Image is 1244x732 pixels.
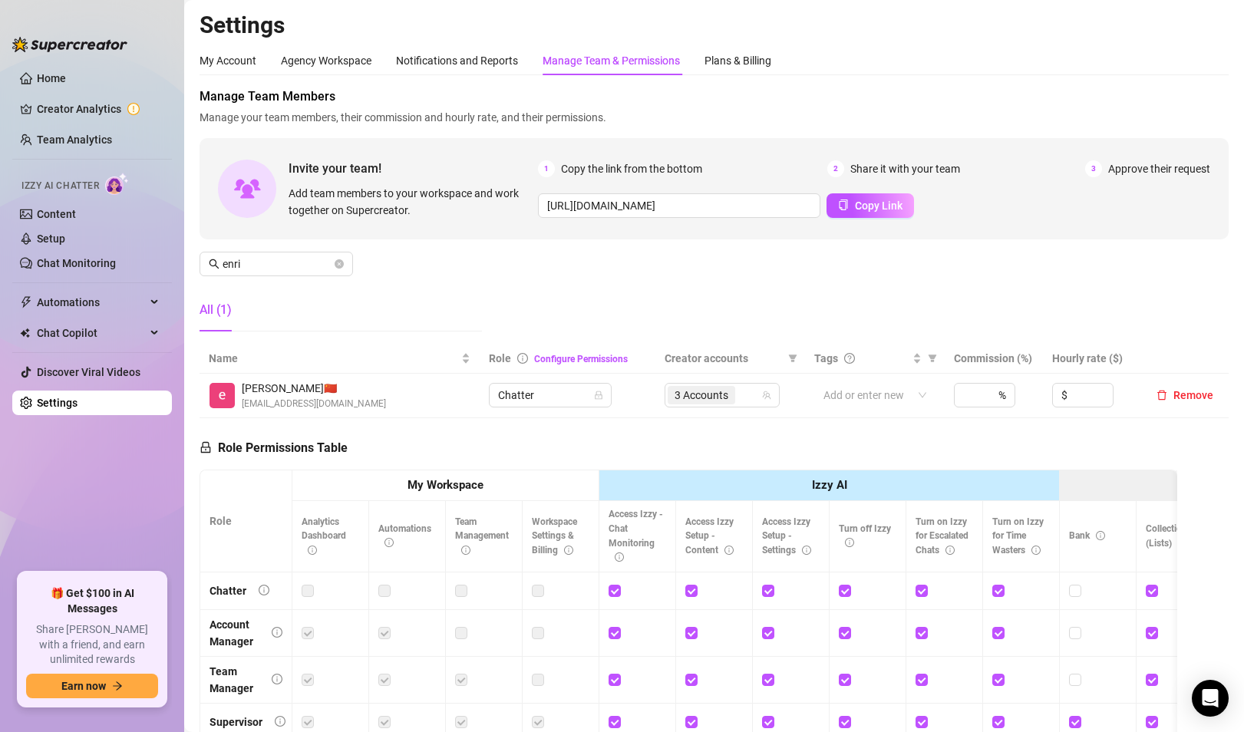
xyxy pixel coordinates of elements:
span: Name [209,350,458,367]
h2: Settings [200,11,1229,40]
span: copy [838,199,849,210]
span: Chatter [498,384,602,407]
a: Settings [37,397,78,409]
span: info-circle [845,538,854,547]
span: Remove [1173,389,1213,401]
span: info-circle [259,585,269,595]
a: Content [37,208,76,220]
span: 3 Accounts [668,386,735,404]
span: Share [PERSON_NAME] with a friend, and earn unlimited rewards [26,622,158,668]
span: info-circle [272,674,282,684]
div: Account Manager [210,616,259,650]
span: filter [785,347,800,370]
span: Role [489,352,511,364]
a: Team Analytics [37,134,112,146]
img: Chat Copilot [20,328,30,338]
span: Turn on Izzy for Time Wasters [992,516,1044,556]
span: Share it with your team [850,160,960,177]
span: 🎁 Get $100 in AI Messages [26,586,158,616]
span: 1 [538,160,555,177]
span: lock [594,391,603,400]
span: lock [200,441,212,453]
span: info-circle [461,546,470,555]
span: filter [788,354,797,363]
span: 3 [1085,160,1102,177]
span: Access Izzy Setup - Settings [762,516,811,556]
span: Automations [378,523,431,549]
div: All (1) [200,301,232,319]
div: Plans & Billing [704,52,771,69]
span: Tags [814,350,838,367]
span: Collections (Lists) [1146,523,1192,549]
span: question-circle [844,353,855,364]
div: Manage Team & Permissions [543,52,680,69]
span: info-circle [945,546,955,555]
img: AI Chatter [105,173,129,195]
span: Izzy AI Chatter [21,179,99,193]
span: 3 Accounts [675,387,728,404]
span: info-circle [802,546,811,555]
span: info-circle [724,546,734,555]
span: Analytics Dashboard [302,516,346,556]
span: arrow-right [112,681,123,691]
a: Configure Permissions [534,354,628,364]
span: Turn off Izzy [839,523,891,549]
button: close-circle [335,259,344,269]
div: Supervisor [210,714,262,730]
button: Copy Link [827,193,914,218]
span: [EMAIL_ADDRESS][DOMAIN_NAME] [242,397,386,411]
span: info-circle [275,716,285,727]
span: info-circle [564,546,573,555]
span: team [762,391,771,400]
span: Workspace Settings & Billing [532,516,577,556]
span: filter [928,354,937,363]
span: Copy Link [855,199,902,212]
a: Setup [37,232,65,245]
input: Search members [223,256,332,272]
span: info-circle [517,353,528,364]
img: logo-BBDzfeDw.svg [12,37,127,52]
strong: Izzy AI [812,478,847,492]
div: Team Manager [210,663,259,697]
strong: My Workspace [408,478,483,492]
span: Add team members to your workspace and work together on Supercreator. [289,185,532,219]
span: Approve their request [1108,160,1210,177]
th: Name [200,344,480,374]
th: Hourly rate ($) [1043,344,1141,374]
h5: Role Permissions Table [200,439,348,457]
span: info-circle [615,552,624,562]
span: Copy the link from the bottom [561,160,702,177]
div: Chatter [210,582,246,599]
button: Earn nowarrow-right [26,674,158,698]
span: info-circle [1096,531,1105,540]
span: Access Izzy Setup - Content [685,516,734,556]
span: Creator accounts [665,350,782,367]
th: Commission (%) [945,344,1043,374]
th: Role [200,470,292,572]
span: Manage your team members, their commission and hourly rate, and their permissions. [200,109,1229,126]
span: 2 [827,160,844,177]
span: Team Management [455,516,509,556]
span: search [209,259,219,269]
span: Turn on Izzy for Escalated Chats [916,516,968,556]
span: info-circle [1031,546,1041,555]
a: Creator Analytics exclamation-circle [37,97,160,121]
a: Discover Viral Videos [37,366,140,378]
a: Chat Monitoring [37,257,116,269]
div: Agency Workspace [281,52,371,69]
span: Earn now [61,680,106,692]
button: Remove [1150,386,1219,404]
span: delete [1157,390,1167,401]
div: Open Intercom Messenger [1192,680,1229,717]
div: My Account [200,52,256,69]
a: Home [37,72,66,84]
div: Notifications and Reports [396,52,518,69]
span: Automations [37,290,146,315]
span: Bank [1069,530,1105,541]
span: thunderbolt [20,296,32,308]
img: Enrique S. [210,383,235,408]
span: info-circle [272,627,282,638]
span: filter [925,347,940,370]
span: Chat Copilot [37,321,146,345]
